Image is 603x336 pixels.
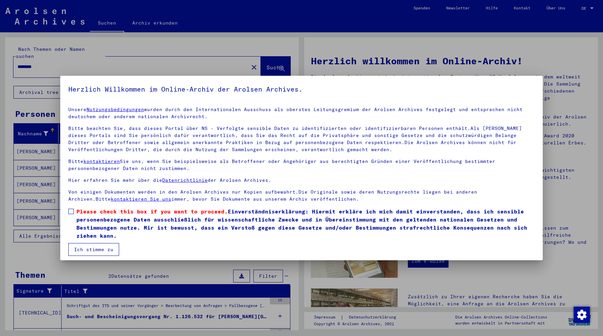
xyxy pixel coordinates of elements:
span: Please check this box if you want to proceed. [76,208,228,215]
a: Nutzungsbedingungen [86,106,144,112]
p: Bitte beachten Sie, dass dieses Portal über NS - Verfolgte sensible Daten zu identifizierten oder... [68,125,535,153]
button: Ich stimme zu [68,243,119,256]
a: kontaktieren [83,158,120,164]
p: Hier erfahren Sie mehr über die der Arolsen Archives. [68,177,535,184]
p: Von einigen Dokumenten werden in den Arolsen Archives nur Kopien aufbewahrt.Die Originale sowie d... [68,189,535,203]
p: Bitte Sie uns, wenn Sie beispielsweise als Betroffener oder Angehöriger aus berechtigten Gründen ... [68,158,535,172]
p: Unsere wurden durch den Internationalen Ausschuss als oberstes Leitungsgremium der Arolsen Archiv... [68,106,535,120]
img: Zustimmung ändern [574,307,590,323]
a: kontaktieren Sie uns [111,196,171,202]
h5: Herzlich Willkommen im Online-Archiv der Arolsen Archives. [68,84,535,95]
a: Datenrichtlinie [162,177,208,183]
span: Einverständniserklärung: Hiermit erkläre ich mich damit einverstanden, dass ich sensible personen... [76,207,535,240]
